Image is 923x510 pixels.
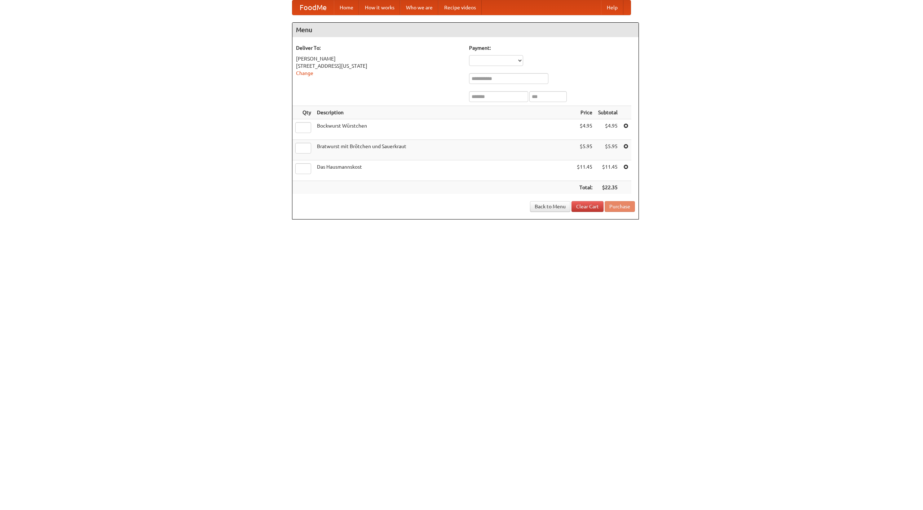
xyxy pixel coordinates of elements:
[605,201,635,212] button: Purchase
[574,106,595,119] th: Price
[595,119,621,140] td: $4.95
[595,106,621,119] th: Subtotal
[314,106,574,119] th: Description
[438,0,482,15] a: Recipe videos
[292,0,334,15] a: FoodMe
[574,140,595,160] td: $5.95
[595,140,621,160] td: $5.95
[292,106,314,119] th: Qty
[314,140,574,160] td: Bratwurst mit Brötchen und Sauerkraut
[314,119,574,140] td: Bockwurst Würstchen
[595,160,621,181] td: $11.45
[296,70,313,76] a: Change
[296,55,462,62] div: [PERSON_NAME]
[400,0,438,15] a: Who we are
[334,0,359,15] a: Home
[601,0,623,15] a: Help
[574,119,595,140] td: $4.95
[574,181,595,194] th: Total:
[314,160,574,181] td: Das Hausmannskost
[574,160,595,181] td: $11.45
[571,201,604,212] a: Clear Cart
[595,181,621,194] th: $22.35
[296,44,462,52] h5: Deliver To:
[530,201,570,212] a: Back to Menu
[359,0,400,15] a: How it works
[292,23,639,37] h4: Menu
[296,62,462,70] div: [STREET_ADDRESS][US_STATE]
[469,44,635,52] h5: Payment:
